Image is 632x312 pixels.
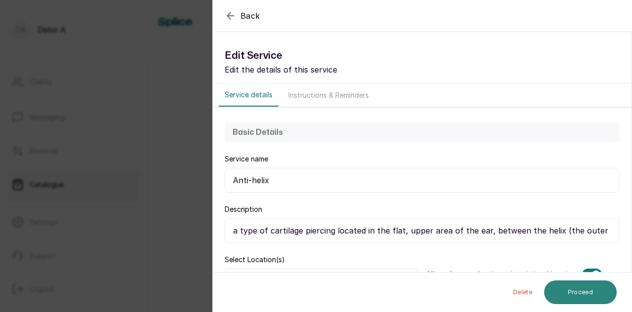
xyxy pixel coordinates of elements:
input: A brief description of this service [225,218,620,243]
p: Edit the details of this service [225,64,620,76]
input: E.g Manicure [225,168,620,193]
label: Allow clients to book service via booking site [426,270,574,279]
label: Description [225,204,262,214]
button: Proceed [544,280,617,304]
button: Service details [219,84,278,107]
h2: Basic Details [233,126,612,138]
h1: Edit Service [225,48,620,64]
button: Delete [505,280,540,304]
button: Instructions & Reminders [282,84,375,107]
button: Back [225,10,260,22]
span: Back [240,10,260,22]
label: Select Location(s) [225,255,285,265]
label: Service name [225,154,268,164]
